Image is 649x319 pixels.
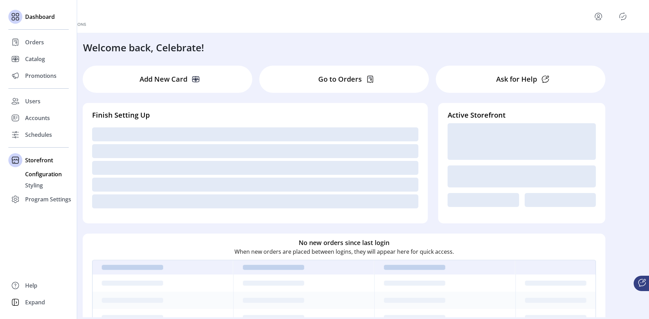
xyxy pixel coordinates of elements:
[496,74,537,84] p: Ask for Help
[25,281,37,290] span: Help
[25,156,53,164] span: Storefront
[25,114,50,122] span: Accounts
[92,110,418,120] h4: Finish Setting Up
[318,74,362,84] p: Go to Orders
[299,238,389,247] h6: No new orders since last login
[25,72,57,80] span: Promotions
[25,195,71,203] span: Program Settings
[140,74,187,84] p: Add New Card
[234,247,454,256] p: When new orders are placed between logins, they will appear here for quick access.
[25,13,55,21] span: Dashboard
[83,40,204,55] h3: Welcome back, Celebrate!
[25,298,45,306] span: Expand
[617,11,628,22] button: Publisher Panel
[25,55,45,63] span: Catalog
[448,110,596,120] h4: Active Storefront
[25,131,52,139] span: Schedules
[25,97,40,105] span: Users
[25,181,43,190] span: Styling
[25,170,62,178] span: Configuration
[25,38,44,46] span: Orders
[593,11,604,22] button: menu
